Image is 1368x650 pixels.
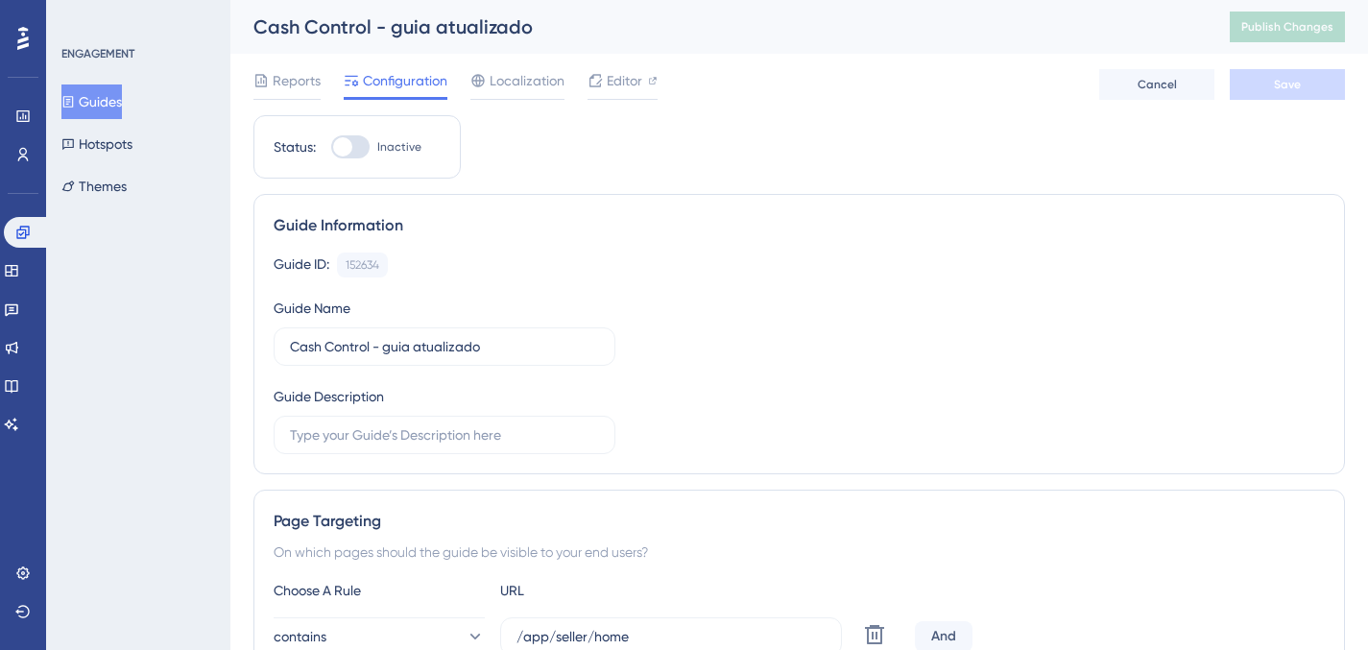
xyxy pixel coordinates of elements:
span: Cancel [1138,77,1177,92]
span: Reports [273,69,321,92]
span: Save [1274,77,1301,92]
button: Guides [61,84,122,119]
span: Configuration [363,69,447,92]
div: ENGAGEMENT [61,46,134,61]
div: Guide ID: [274,253,329,277]
span: Editor [607,69,642,92]
input: Type your Guide’s Name here [290,336,599,357]
div: Choose A Rule [274,579,485,602]
div: Page Targeting [274,510,1325,533]
button: Hotspots [61,127,132,161]
button: Cancel [1099,69,1214,100]
span: contains [274,625,326,648]
div: URL [500,579,711,602]
div: Guide Information [274,214,1325,237]
div: 152634 [346,257,379,273]
span: Publish Changes [1241,19,1333,35]
div: Cash Control - guia atualizado [253,13,1182,40]
button: Save [1230,69,1345,100]
input: yourwebsite.com/path [516,626,826,647]
span: Localization [490,69,564,92]
button: Publish Changes [1230,12,1345,42]
input: Type your Guide’s Description here [290,424,599,445]
div: Guide Name [274,297,350,320]
div: Status: [274,135,316,158]
span: Inactive [377,139,421,155]
button: Themes [61,169,127,204]
div: Guide Description [274,385,384,408]
div: On which pages should the guide be visible to your end users? [274,541,1325,564]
